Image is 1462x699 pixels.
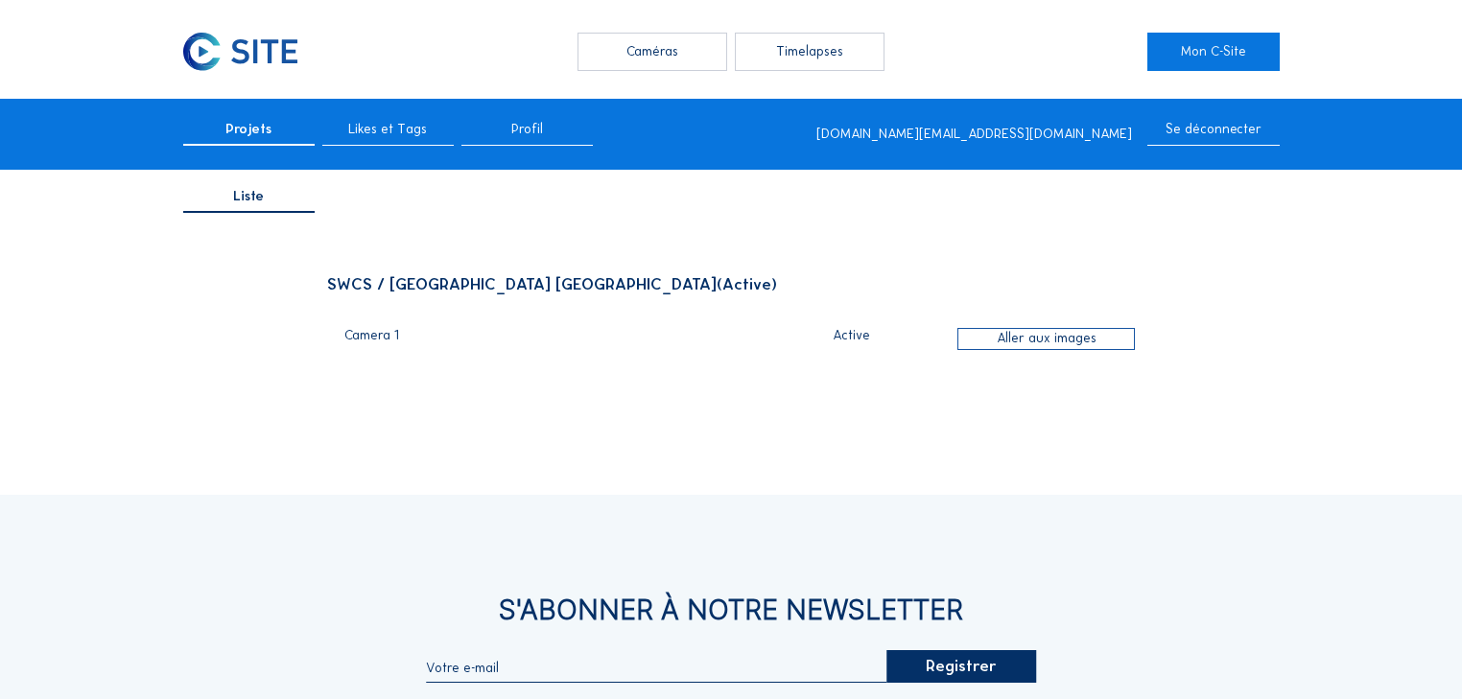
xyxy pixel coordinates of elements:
[1147,33,1279,71] a: Mon C-Site
[1147,123,1279,146] div: Se déconnecter
[735,33,884,71] div: Timelapses
[344,329,745,354] div: Camera 1
[183,33,298,71] img: C-SITE Logo
[717,274,777,294] span: (Active)
[225,123,271,136] span: Projets
[233,190,264,203] span: Liste
[183,33,315,71] a: C-SITE Logo
[348,123,427,136] span: Likes et Tags
[426,660,886,676] input: Votre e-mail
[757,329,946,342] div: Active
[327,276,1136,292] div: SWCS / [GEOGRAPHIC_DATA] [GEOGRAPHIC_DATA]
[816,128,1132,141] div: [DOMAIN_NAME][EMAIL_ADDRESS][DOMAIN_NAME]
[511,123,543,136] span: Profil
[886,650,1035,683] div: Registrer
[183,596,1280,623] div: S'Abonner à notre newsletter
[578,33,726,71] div: Caméras
[957,328,1135,351] div: Aller aux images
